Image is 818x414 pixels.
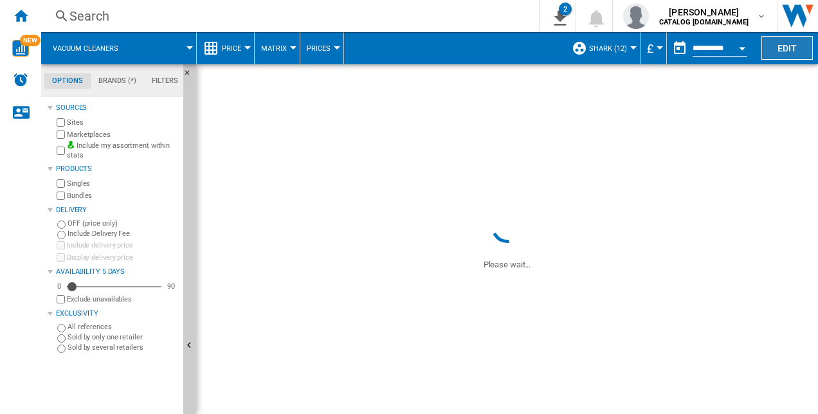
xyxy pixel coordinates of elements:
[56,205,178,215] div: Delivery
[67,130,178,139] label: Marketplaces
[56,164,178,174] div: Products
[56,103,178,113] div: Sources
[67,118,178,127] label: Sites
[307,44,331,53] span: Prices
[57,334,66,343] input: Sold by only one retailer
[67,240,178,250] label: Include delivery price
[484,260,531,269] ng-transclude: Please wait...
[731,35,754,58] button: Open calendar
[57,295,65,303] input: Display delivery price
[57,241,65,249] input: Include delivery price
[57,221,66,229] input: OFF (price only)
[20,35,41,46] span: NEW
[572,32,633,64] div: SHARK (12)
[68,322,178,332] label: All references
[67,141,75,148] img: mysite-bg-18x18.png
[68,332,178,342] label: Sold by only one retailer
[164,282,178,291] div: 90
[53,44,118,53] span: Vacuum cleaners
[57,345,66,353] input: Sold by several retailers
[261,32,293,64] button: Matrix
[659,18,749,26] b: CATALOG [DOMAIN_NAME]
[222,44,241,53] span: Price
[183,64,199,87] button: Hide
[307,32,337,64] button: Prices
[53,32,131,64] button: Vacuum cleaners
[57,130,65,139] input: Marketplaces
[222,32,248,64] button: Price
[68,343,178,352] label: Sold by several retailers
[56,309,178,319] div: Exclusivity
[589,44,627,53] span: SHARK (12)
[641,32,667,64] md-menu: Currency
[667,35,693,61] button: md-calendar
[57,179,65,188] input: Singles
[57,324,66,332] input: All references
[67,294,178,304] label: Exclude unavailables
[57,143,65,159] input: Include my assortment within stats
[57,253,65,262] input: Display delivery price
[589,32,633,64] button: SHARK (12)
[57,231,66,239] input: Include Delivery Fee
[91,73,144,89] md-tab-item: Brands (*)
[56,267,178,277] div: Availability 5 Days
[761,36,813,60] button: Edit
[659,6,749,19] span: [PERSON_NAME]
[68,219,178,228] label: OFF (price only)
[203,32,248,64] div: Price
[647,32,660,64] button: £
[144,73,186,89] md-tab-item: Filters
[44,73,91,89] md-tab-item: Options
[13,72,28,87] img: alerts-logo.svg
[12,40,29,57] img: wise-card.svg
[67,141,178,161] label: Include my assortment within stats
[67,280,161,293] md-slider: Availability
[559,3,572,15] div: 2
[67,253,178,262] label: Display delivery price
[54,282,64,291] div: 0
[57,192,65,200] input: Bundles
[48,32,190,64] div: Vacuum cleaners
[623,3,649,29] img: profile.jpg
[69,7,505,25] div: Search
[67,179,178,188] label: Singles
[647,42,653,55] span: £
[57,118,65,127] input: Sites
[67,191,178,201] label: Bundles
[261,44,287,53] span: Matrix
[68,229,178,239] label: Include Delivery Fee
